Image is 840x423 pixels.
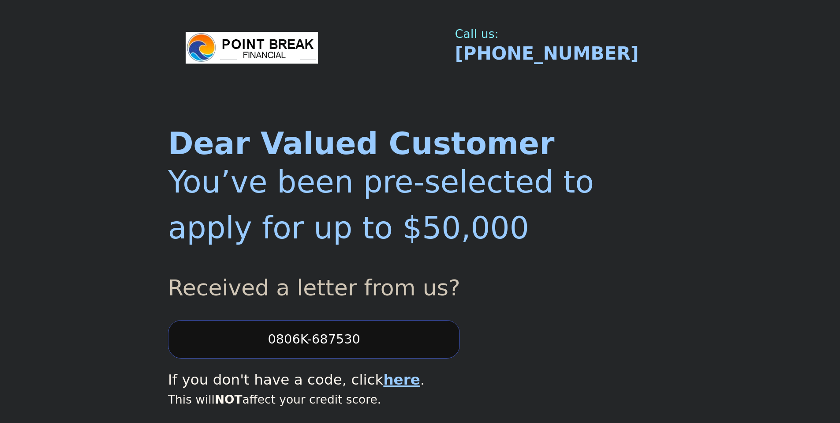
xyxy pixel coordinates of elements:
[168,320,460,358] input: Enter your Offer Code:
[168,369,597,391] div: If you don't have a code, click .
[455,28,665,40] div: Call us:
[383,371,420,388] a: here
[215,393,243,406] span: NOT
[186,32,318,64] img: logo.png
[168,159,597,251] div: You’ve been pre-selected to apply for up to $50,000
[455,43,639,64] a: [PHONE_NUMBER]
[168,391,597,408] div: This will affect your credit score.
[168,128,597,159] div: Dear Valued Customer
[168,251,597,304] div: Received a letter from us?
